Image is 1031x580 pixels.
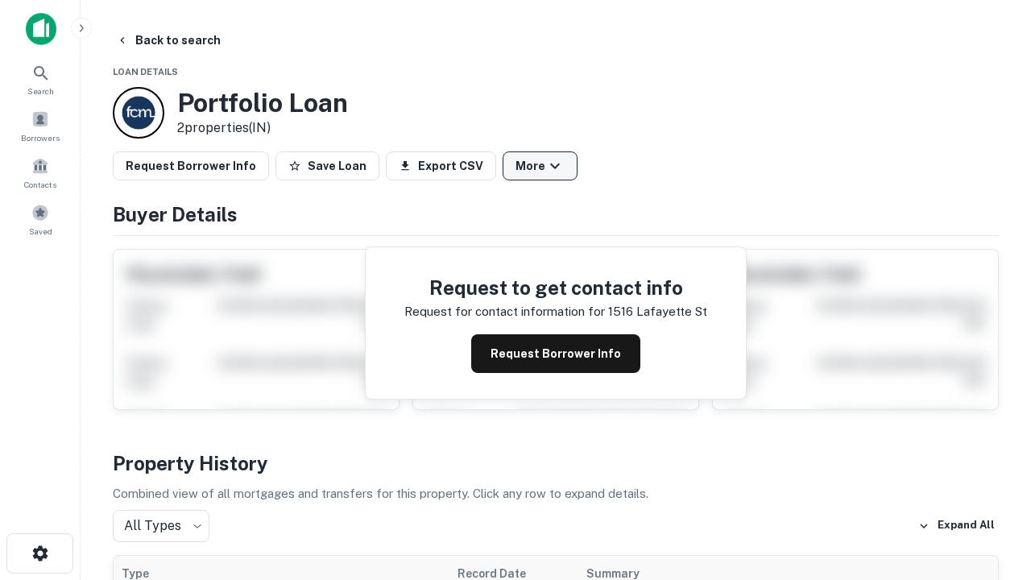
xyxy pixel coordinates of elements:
button: Save Loan [275,151,379,180]
a: Contacts [5,151,76,194]
button: Expand All [914,514,999,538]
p: Combined view of all mortgages and transfers for this property. Click any row to expand details. [113,484,999,503]
h4: Request to get contact info [404,273,707,302]
span: Search [27,85,54,97]
span: Contacts [24,178,56,191]
h3: Portfolio Loan [177,88,348,118]
span: Loan Details [113,67,178,77]
button: Request Borrower Info [471,334,640,373]
span: Saved [29,225,52,238]
a: Search [5,57,76,101]
img: capitalize-icon.png [26,13,56,45]
div: All Types [113,510,209,542]
button: More [503,151,578,180]
h4: Buyer Details [113,200,999,229]
h4: Property History [113,449,999,478]
button: Back to search [110,26,227,55]
button: Request Borrower Info [113,151,269,180]
button: Export CSV [386,151,496,180]
iframe: Chat Widget [950,451,1031,528]
span: Borrowers [21,131,60,144]
a: Borrowers [5,104,76,147]
p: 2 properties (IN) [177,118,348,138]
p: 1516 lafayette st [608,302,707,321]
p: Request for contact information for [404,302,605,321]
a: Saved [5,197,76,241]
